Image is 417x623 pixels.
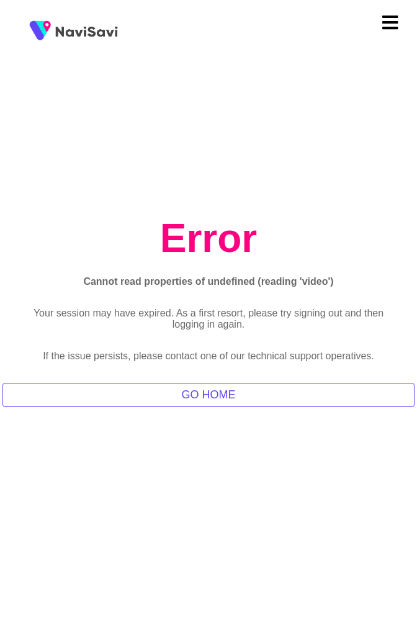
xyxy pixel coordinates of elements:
p: Error [160,216,258,262]
p: Cannot read properties of undefined (reading 'video') [81,266,336,297]
p: If the issue persists, please contact one of our technical support operatives. [40,341,377,372]
img: fireSpot [56,25,118,37]
button: GO HOME [2,383,415,407]
img: fireSpot [25,16,56,47]
p: Your session may have expired. As a first resort, please try signing out and then logging in again. [23,298,394,341]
